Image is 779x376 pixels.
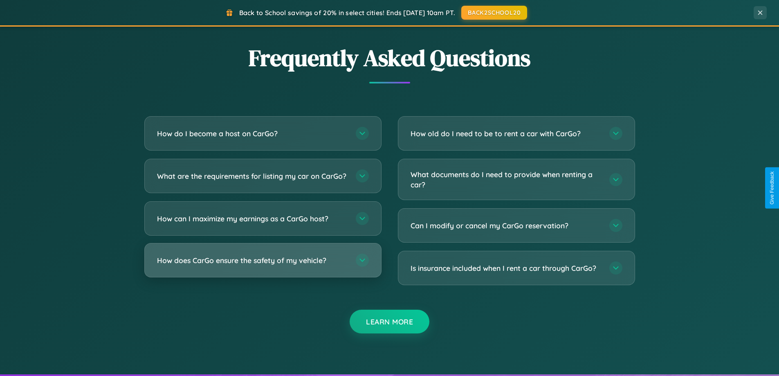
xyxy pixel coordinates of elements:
[411,128,601,139] h3: How old do I need to be to rent a car with CarGo?
[239,9,455,17] span: Back to School savings of 20% in select cities! Ends [DATE] 10am PT.
[461,6,527,20] button: BACK2SCHOOL20
[411,169,601,189] h3: What documents do I need to provide when renting a car?
[411,221,601,231] h3: Can I modify or cancel my CarGo reservation?
[144,42,635,74] h2: Frequently Asked Questions
[157,255,348,266] h3: How does CarGo ensure the safety of my vehicle?
[157,214,348,224] h3: How can I maximize my earnings as a CarGo host?
[157,171,348,181] h3: What are the requirements for listing my car on CarGo?
[411,263,601,273] h3: Is insurance included when I rent a car through CarGo?
[157,128,348,139] h3: How do I become a host on CarGo?
[769,171,775,205] div: Give Feedback
[350,310,429,333] button: Learn More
